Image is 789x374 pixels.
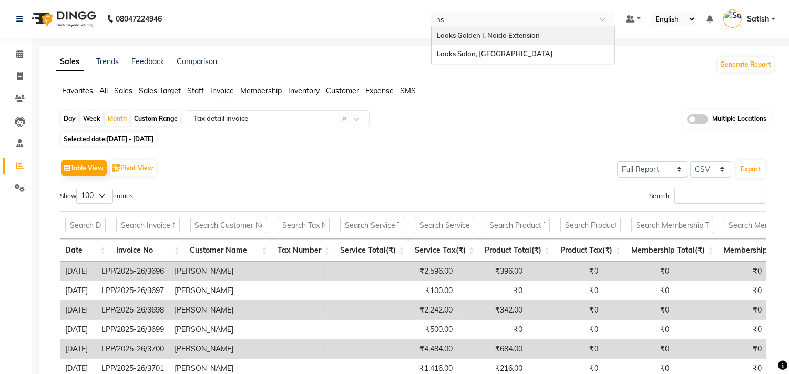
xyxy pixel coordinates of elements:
td: LPP/2025-26/3700 [96,339,169,359]
span: Customer [326,86,359,96]
td: ₹0 [674,339,767,359]
td: [DATE] [60,262,96,281]
span: Clear all [342,113,351,124]
label: Search: [649,188,766,204]
span: Invoice [210,86,234,96]
th: Membership Total(₹): activate to sort column ascending [626,239,719,262]
span: Sales Target [139,86,181,96]
input: Search Membership Total(₹) [631,217,713,233]
td: ₹396.00 [458,262,528,281]
td: [PERSON_NAME] [169,320,321,339]
span: Selected date: [61,132,156,146]
td: ₹684.00 [458,339,528,359]
b: 08047224946 [116,4,162,34]
th: Product Tax(₹): activate to sort column ascending [555,239,626,262]
span: All [99,86,108,96]
div: Day [61,111,78,126]
td: [DATE] [60,320,96,339]
td: ₹2,242.00 [383,300,458,320]
th: Date: activate to sort column ascending [60,239,111,262]
td: ₹100.00 [383,281,458,300]
td: ₹4,484.00 [383,339,458,359]
a: Sales [56,53,84,71]
td: ₹0 [528,262,603,281]
td: ₹0 [603,281,674,300]
td: ₹0 [674,320,767,339]
td: ₹0 [603,300,674,320]
span: Satish [747,14,769,25]
input: Search Invoice No [116,217,179,233]
span: Looks Salon, [GEOGRAPHIC_DATA] [437,49,552,58]
button: Export [736,160,765,178]
td: ₹0 [603,320,674,339]
td: LPP/2025-26/3697 [96,281,169,300]
td: [PERSON_NAME] [169,281,321,300]
input: Search Service Tax(₹) [415,217,474,233]
td: ₹500.00 [383,320,458,339]
label: Show entries [60,188,133,204]
img: Satish [723,9,742,28]
select: Showentries [76,188,113,204]
td: ₹0 [528,339,603,359]
td: ₹0 [603,262,674,281]
td: ₹0 [674,262,767,281]
input: Search Tax Number [278,217,330,233]
img: logo [27,4,99,34]
th: Invoice No: activate to sort column ascending [111,239,185,262]
td: [DATE] [60,339,96,359]
span: Inventory [288,86,320,96]
span: SMS [400,86,416,96]
input: Search: [674,188,766,204]
th: Service Total(₹): activate to sort column ascending [335,239,409,262]
ng-dropdown-panel: Options list [431,26,615,64]
td: [PERSON_NAME] [169,339,321,359]
td: ₹2,596.00 [383,262,458,281]
span: Multiple Locations [712,114,766,124]
input: Search Product Total(₹) [485,217,550,233]
span: Favorites [62,86,93,96]
th: Customer Name: activate to sort column ascending [185,239,273,262]
td: ₹0 [674,300,767,320]
span: Staff [187,86,204,96]
td: LPP/2025-26/3699 [96,320,169,339]
div: Month [105,111,129,126]
span: Expense [365,86,394,96]
input: Search Date [65,217,106,233]
input: Search Customer Name [190,217,268,233]
th: Product Total(₹): activate to sort column ascending [479,239,555,262]
td: ₹0 [603,339,674,359]
td: LPP/2025-26/3698 [96,300,169,320]
div: Week [80,111,103,126]
th: Service Tax(₹): activate to sort column ascending [409,239,479,262]
span: Looks Golden I, Noida Extension [437,31,540,39]
td: ₹0 [528,300,603,320]
span: Sales [114,86,132,96]
td: ₹342.00 [458,300,528,320]
span: Membership [240,86,282,96]
button: Generate Report [718,57,774,72]
a: Feedback [131,57,164,66]
td: ₹0 [528,320,603,339]
td: ₹0 [528,281,603,300]
button: Table View [61,160,107,176]
td: ₹0 [458,320,528,339]
td: [DATE] [60,281,96,300]
td: ₹0 [674,281,767,300]
input: Search Product Tax(₹) [560,217,621,233]
a: Trends [96,57,119,66]
div: Custom Range [131,111,180,126]
button: Pivot View [110,160,156,176]
td: [PERSON_NAME] [169,262,321,281]
td: [DATE] [60,300,96,320]
td: LPP/2025-26/3696 [96,262,169,281]
td: [PERSON_NAME] [169,300,321,320]
td: ₹0 [458,281,528,300]
input: Search Service Total(₹) [340,217,404,233]
th: Tax Number: activate to sort column ascending [272,239,335,262]
span: [DATE] - [DATE] [107,135,153,143]
a: Comparison [177,57,217,66]
img: pivot.png [112,164,120,172]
